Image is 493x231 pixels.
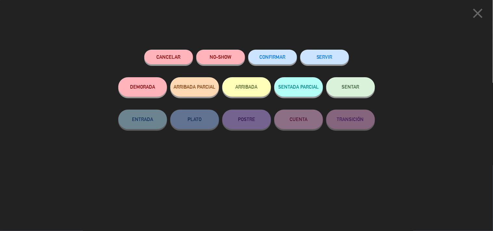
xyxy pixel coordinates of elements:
button: close [468,5,488,24]
button: NO-SHOW [196,50,245,64]
i: close [470,5,486,21]
button: PLATO [170,110,219,129]
button: ENTRADA [118,110,167,129]
span: ARRIBADA PARCIAL [174,84,215,90]
button: SENTAR [326,77,375,97]
button: TRANSICIÓN [326,110,375,129]
span: SENTAR [342,84,359,90]
button: ARRIBADA [222,77,271,97]
span: CONFIRMAR [260,54,286,60]
button: ARRIBADA PARCIAL [170,77,219,97]
button: DEMORADA [118,77,167,97]
button: SERVIR [300,50,349,64]
button: Cancelar [144,50,193,64]
button: CUENTA [274,110,323,129]
button: SENTADA PARCIAL [274,77,323,97]
button: CONFIRMAR [248,50,297,64]
button: POSTRE [222,110,271,129]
